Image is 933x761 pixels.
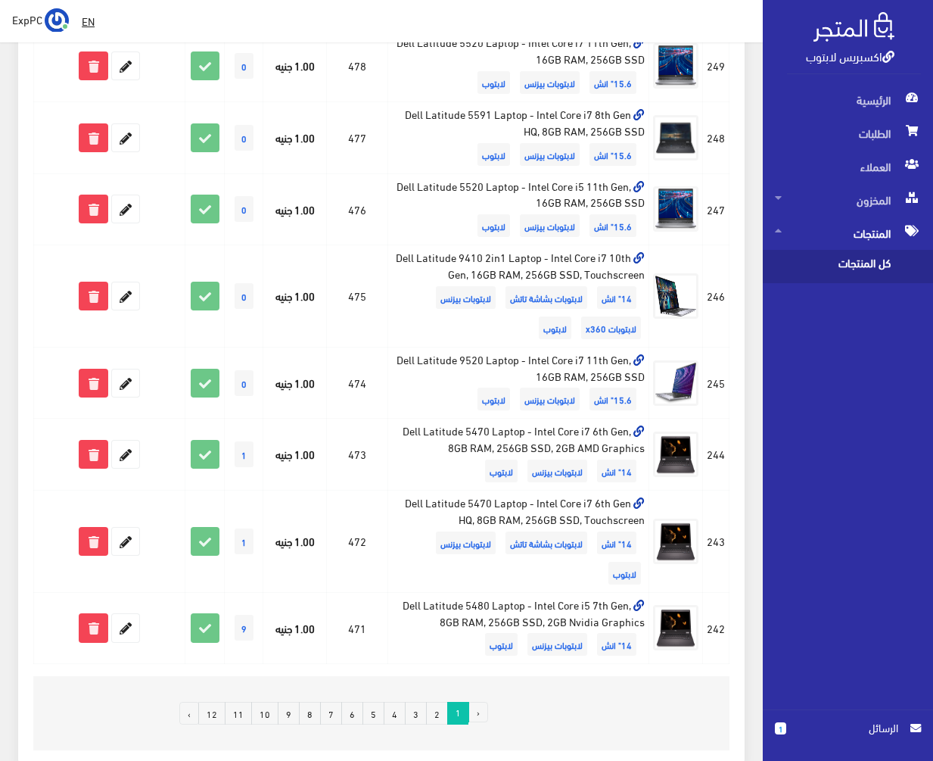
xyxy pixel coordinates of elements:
[299,702,321,725] a: 8
[589,388,636,410] span: 15.6" انش
[581,317,641,339] span: لابتوبات x360
[477,143,510,166] span: لابتوب
[798,719,898,736] span: الرسائل
[235,196,253,222] span: 0
[703,245,729,348] td: 246
[179,702,199,725] a: التالي »
[763,217,933,250] a: المنتجات
[327,592,387,664] td: 471
[278,702,300,725] a: 9
[775,150,921,183] span: العملاء
[527,633,587,656] span: لابتوبات بيزنس
[263,245,327,348] td: 1.00 جنيه
[653,360,698,406] img: dell-latitude-9520-laptop-intel-core-i7-11th-gen-16gb-ram-256gb-ssd.jpg
[327,102,387,174] td: 477
[703,173,729,245] td: 247
[763,150,933,183] a: العملاء
[597,460,636,482] span: 14" انش
[387,419,649,491] td: Dell Latitude 5470 Laptop - Intel Core i7 6th Gen, 8GB RAM, 256GB SSD, 2GB AMD Graphics
[405,702,427,725] a: 3
[520,214,580,237] span: لابتوبات بيزنس
[653,43,698,89] img: dell-latitude-5520-laptop-intel-core-i7-11th-gen-16gb-ram-256gb-ssd.jpg
[505,532,587,554] span: لابتوبات بشاشة تاتش
[813,12,894,42] img: .
[763,250,933,283] a: كل المنتجات
[263,347,327,419] td: 1.00 جنيه
[763,83,933,117] a: الرئيسية
[775,722,786,734] span: 1
[251,702,278,725] a: 10
[387,173,649,245] td: Dell Latitude 5520 Laptop - Intel Core i5 11th Gen, 16GB RAM, 256GB SSD
[263,592,327,664] td: 1.00 جنيه
[775,117,921,150] span: الطلبات
[653,605,698,650] img: dell-latitude-5480-laptop-intel-core-i5-7th-gen-8gb-ram-256gb-ssd-2gb-nvidia-graphics.png
[362,702,384,725] a: 5
[263,102,327,174] td: 1.00 جنيه
[703,592,729,664] td: 242
[387,347,649,419] td: Dell Latitude 9520 Laptop - Intel Core i7 11th Gen, 16GB RAM, 256GB SSD
[384,702,406,725] a: 4
[485,633,518,656] span: لابتوب
[327,419,387,491] td: 473
[327,30,387,102] td: 478
[477,214,510,237] span: لابتوب
[327,491,387,593] td: 472
[653,115,698,161] img: dell-latitude-5591-laptop-intel-core-i7-8th-gen-hq-8gb-ram-256gb-ssd.jpg
[45,8,69,33] img: ...
[597,532,636,554] span: 14" انش
[477,388,510,410] span: لابتوب
[76,8,101,35] a: EN
[18,657,76,715] iframe: Drift Widget Chat Controller
[653,273,698,319] img: dell-latitude-9410-2in1-laptop-intel-core-i7-10th-gen-16gb-ram-256gb-ssd-touchscreen.jpg
[436,532,496,554] span: لابتوبات بيزنس
[225,702,252,725] a: 11
[235,615,253,641] span: 9
[436,286,496,309] span: لابتوبات بيزنس
[387,102,649,174] td: Dell Latitude 5591 Laptop - Intel Core i7 8th Gen HQ, 8GB RAM, 256GB SSD
[597,286,636,309] span: 14" انش
[775,719,921,752] a: 1 الرسائل
[653,186,698,232] img: dell-latitude-5520-laptop-intel-core-i5-11th-gen-16gb-ram-256gb-ssd.jpg
[387,491,649,593] td: Dell Latitude 5470 Laptop - Intel Core i7 6th Gen HQ, 8GB RAM, 256GB SSD, Touchscreen
[327,347,387,419] td: 474
[327,173,387,245] td: 476
[703,491,729,593] td: 243
[763,117,933,150] a: الطلبات
[653,519,698,564] img: dell-latitude-5470-laptop-intel-core-i7-6th-gen-hq-8gb-ram-256gb-ssd-touchscreen.png
[703,347,729,419] td: 245
[235,53,253,79] span: 0
[235,529,253,554] span: 1
[235,370,253,396] span: 0
[520,71,580,94] span: لابتوبات بيزنس
[263,419,327,491] td: 1.00 جنيه
[468,702,487,725] li: « السابق
[82,11,95,30] u: EN
[539,317,571,339] span: لابتوب
[198,702,225,725] a: 12
[426,702,448,725] a: 2
[589,71,636,94] span: 15.6" انش
[775,183,921,217] span: المخزون
[320,702,342,725] a: 7
[327,245,387,348] td: 475
[505,286,587,309] span: لابتوبات بشاشة تاتش
[387,245,649,348] td: Dell Latitude 9410 2in1 Laptop - Intel Core i7 10th Gen, 16GB RAM, 256GB SSD, Touchscreen
[477,71,510,94] span: لابتوب
[235,441,253,467] span: 1
[703,30,729,102] td: 249
[520,388,580,410] span: لابتوبات بيزنس
[263,173,327,245] td: 1.00 جنيه
[387,592,649,664] td: Dell Latitude 5480 Laptop - Intel Core i5 7th Gen, 8GB RAM, 256GB SSD, 2GB Nvidia Graphics
[520,143,580,166] span: لابتوبات بيزنس
[589,143,636,166] span: 15.6" انش
[12,10,42,29] span: ExpPC
[527,460,587,482] span: لابتوبات بيزنس
[608,562,641,585] span: لابتوب
[775,250,890,283] span: كل المنتجات
[263,30,327,102] td: 1.00 جنيه
[763,183,933,217] a: المخزون
[235,125,253,151] span: 0
[775,217,921,250] span: المنتجات
[263,491,327,593] td: 1.00 جنيه
[589,214,636,237] span: 15.6" انش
